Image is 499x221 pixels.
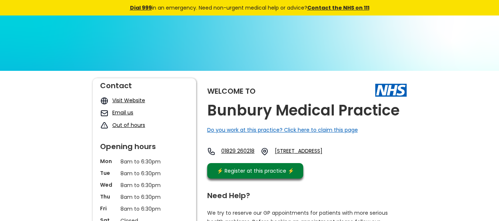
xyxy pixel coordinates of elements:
h2: Bunbury Medical Practice [207,102,400,119]
img: The NHS logo [375,84,407,96]
a: [STREET_ADDRESS] [275,147,341,156]
p: 8am to 6:30pm [120,181,168,189]
a: Visit Website [112,97,145,104]
p: 8am to 6:30pm [120,193,168,201]
div: ⚡️ Register at this practice ⚡️ [213,167,298,175]
a: Contact the NHS on 111 [307,4,369,11]
img: globe icon [100,97,109,105]
p: 8am to 6:30pm [120,158,168,166]
p: Wed [100,181,117,189]
div: Contact [100,78,189,89]
p: 8am to 6:30pm [120,205,168,213]
div: Need Help? [207,188,399,199]
img: practice location icon [260,147,269,156]
p: Thu [100,193,117,200]
img: mail icon [100,109,109,117]
div: Welcome to [207,87,256,95]
p: 8am to 6:30pm [120,169,168,177]
p: Fri [100,205,117,212]
a: Dial 999 [130,4,152,11]
div: Opening hours [100,139,189,150]
p: Mon [100,158,117,165]
img: telephone icon [207,147,216,156]
a: 01829 260218 [221,147,254,156]
a: Email us [112,109,133,116]
p: Tue [100,169,117,177]
div: in an emergency. Need non-urgent medical help or advice? [80,4,420,12]
a: Out of hours [112,121,145,129]
a: ⚡️ Register at this practice ⚡️ [207,163,303,179]
img: exclamation icon [100,121,109,130]
a: Do you work at this practice? Click here to claim this page [207,126,358,134]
